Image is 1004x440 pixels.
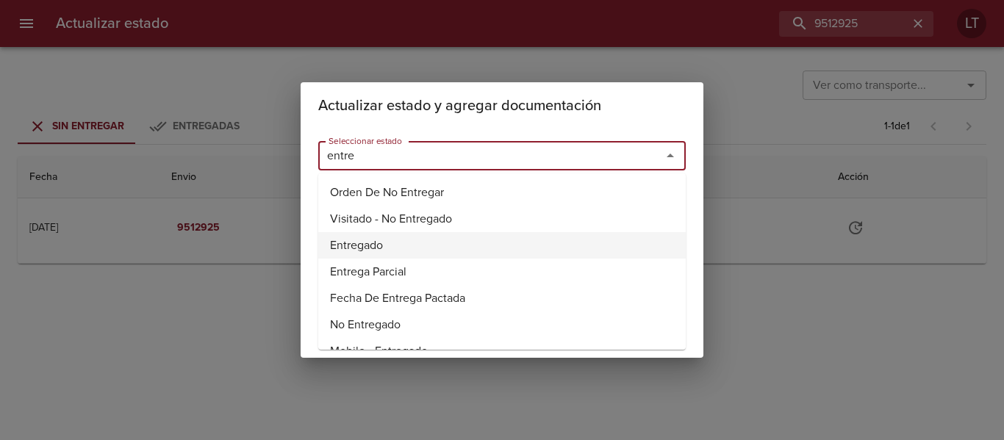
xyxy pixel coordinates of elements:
[660,145,681,166] button: Close
[318,259,686,285] li: Entrega Parcial
[318,179,686,206] li: Orden De No Entregar
[318,94,686,118] h2: Actualizar estado y agregar documentación
[318,285,686,311] li: Fecha De Entrega Pactada
[318,206,686,232] li: Visitado - No Entregado
[318,232,686,259] li: Entregado
[318,338,686,364] li: Mobile - Entregado
[318,311,686,338] li: No Entregado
